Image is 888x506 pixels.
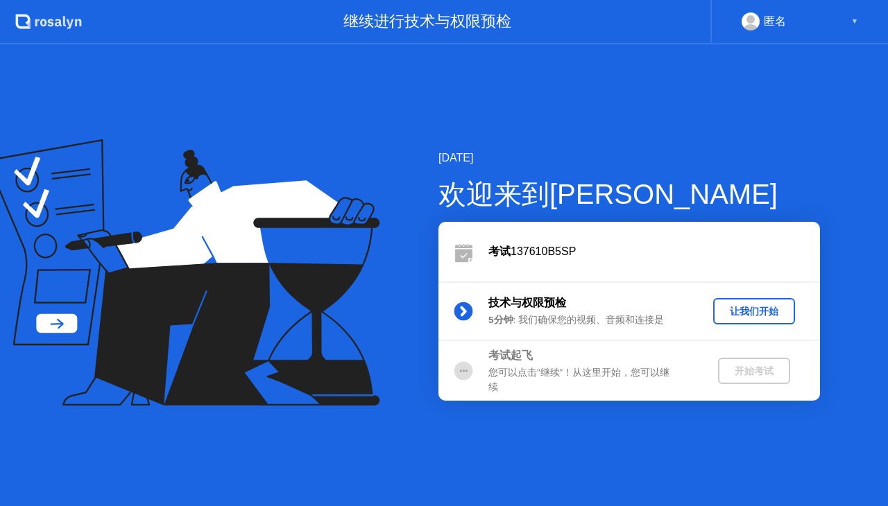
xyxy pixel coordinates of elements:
[764,12,786,30] div: 匿名
[488,315,513,325] b: 5分钟
[488,313,688,327] div: : 我们确保您的视频、音频和连接是
[713,298,795,324] button: 让我们开始
[488,245,511,257] b: 考试
[851,12,858,30] div: ▼
[488,243,820,260] div: 137610B5SP
[718,358,790,384] button: 开始考试
[488,366,688,394] div: 您可以点击”继续”！从这里开始，您可以继续
[719,305,789,318] div: 让我们开始
[724,365,785,378] div: 开始考试
[438,150,820,166] div: [DATE]
[488,349,533,361] b: 考试起飞
[488,297,566,308] b: 技术与权限预检
[438,173,820,215] div: 欢迎来到[PERSON_NAME]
